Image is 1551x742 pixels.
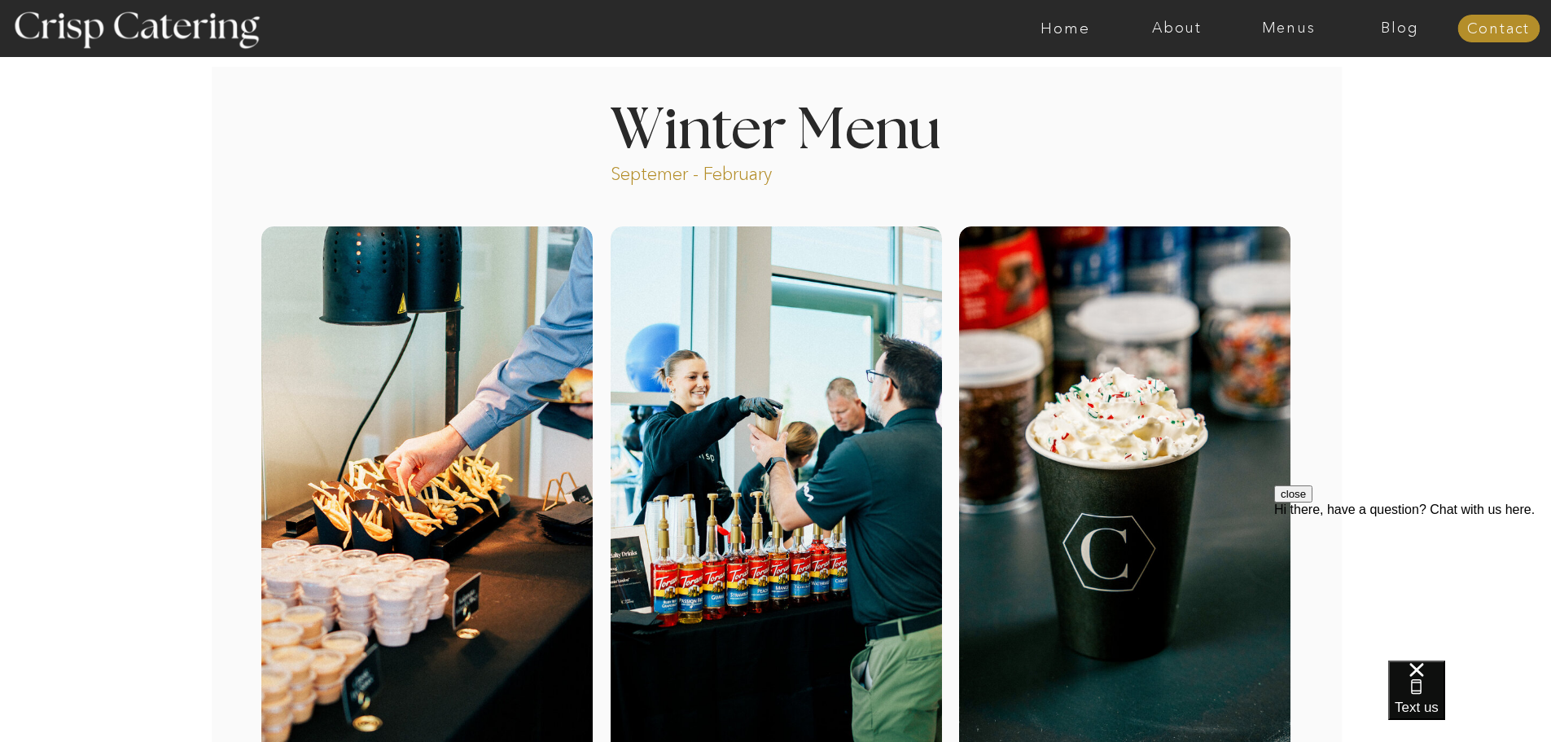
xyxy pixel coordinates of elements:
[1457,21,1540,37] a: Contact
[1233,20,1344,37] a: Menus
[611,162,835,181] p: Septemer - February
[550,103,1002,151] h1: Winter Menu
[1274,485,1551,681] iframe: podium webchat widget prompt
[1121,20,1233,37] a: About
[1388,661,1551,742] iframe: podium webchat widget bubble
[1344,20,1456,37] a: Blog
[1010,20,1121,37] a: Home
